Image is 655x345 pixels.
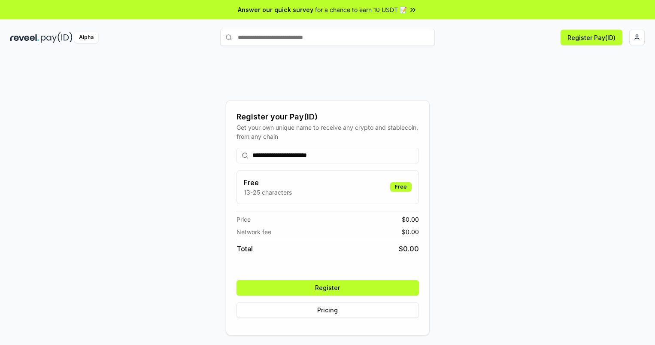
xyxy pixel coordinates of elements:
[237,280,419,296] button: Register
[315,5,407,14] span: for a chance to earn 10 USDT 📝
[237,123,419,141] div: Get your own unique name to receive any crypto and stablecoin, from any chain
[244,177,292,188] h3: Free
[237,227,271,236] span: Network fee
[402,227,419,236] span: $ 0.00
[74,32,98,43] div: Alpha
[237,111,419,123] div: Register your Pay(ID)
[561,30,622,45] button: Register Pay(ID)
[237,215,251,224] span: Price
[238,5,313,14] span: Answer our quick survey
[399,244,419,254] span: $ 0.00
[402,215,419,224] span: $ 0.00
[237,302,419,318] button: Pricing
[237,244,253,254] span: Total
[10,32,39,43] img: reveel_dark
[244,188,292,197] p: 13-25 characters
[41,32,73,43] img: pay_id
[390,182,412,192] div: Free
